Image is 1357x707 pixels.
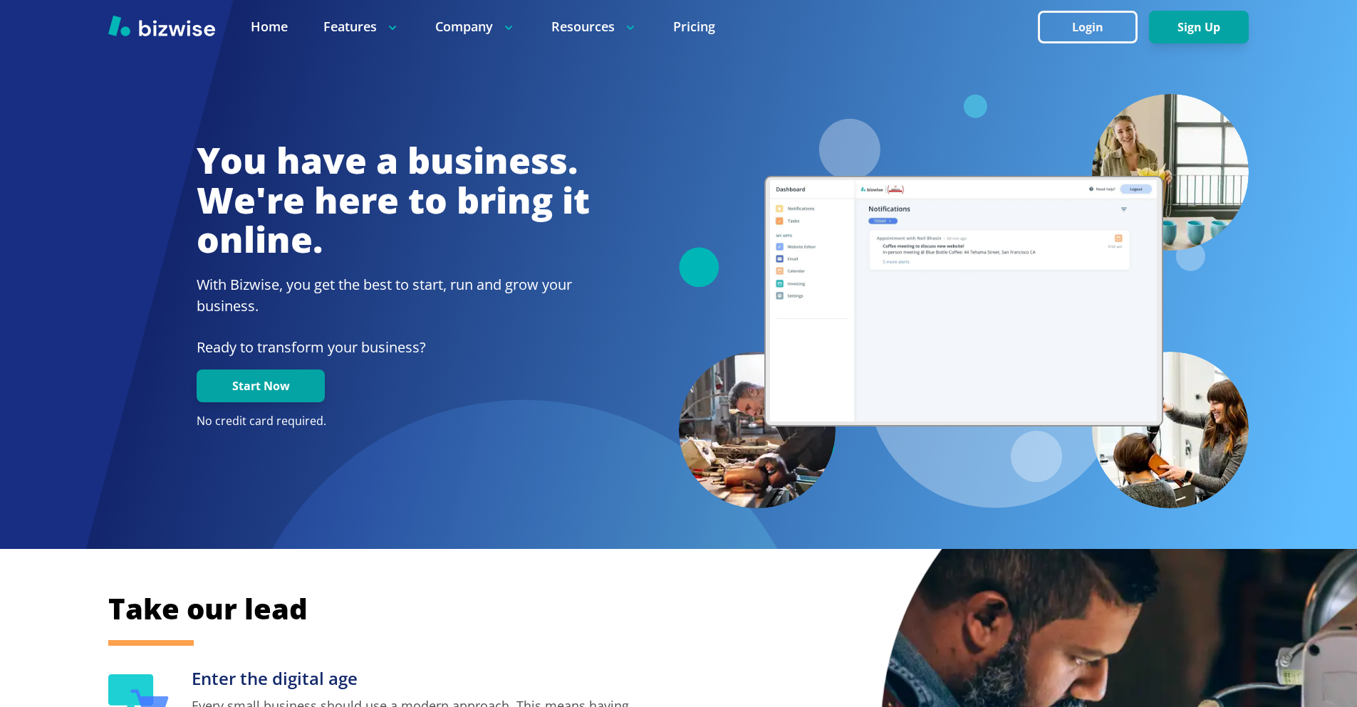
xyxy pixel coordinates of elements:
[197,274,590,317] h2: With Bizwise, you get the best to start, run and grow your business.
[197,370,325,402] button: Start Now
[435,18,516,36] p: Company
[192,667,643,691] h3: Enter the digital age
[1038,21,1149,34] a: Login
[108,15,215,36] img: Bizwise Logo
[197,414,590,429] p: No credit card required.
[323,18,400,36] p: Features
[1149,21,1249,34] a: Sign Up
[673,18,715,36] a: Pricing
[1038,11,1138,43] button: Login
[197,379,325,393] a: Start Now
[251,18,288,36] a: Home
[197,141,590,260] h1: You have a business. We're here to bring it online.
[551,18,638,36] p: Resources
[1149,11,1249,43] button: Sign Up
[197,337,590,358] p: Ready to transform your business?
[108,590,1177,628] h2: Take our lead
